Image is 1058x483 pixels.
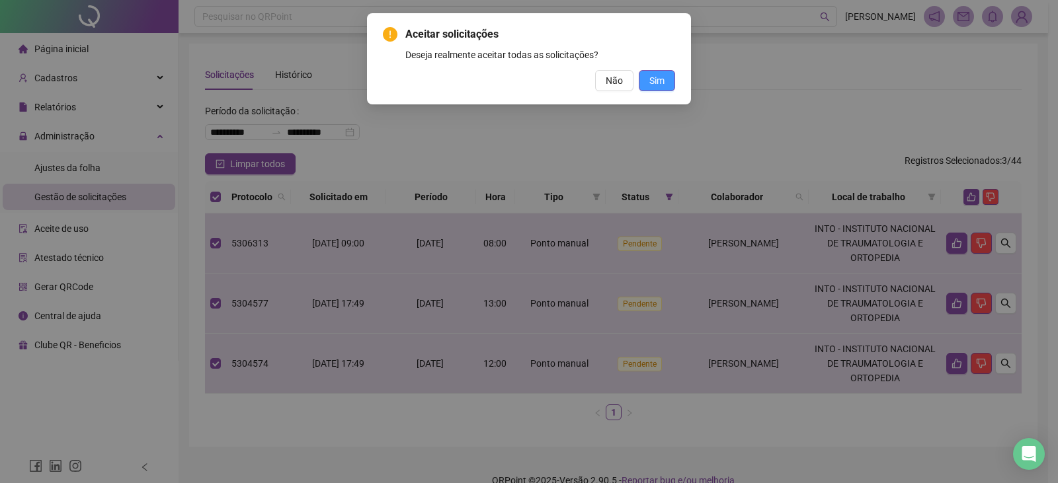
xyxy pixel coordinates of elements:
[383,27,397,42] span: exclamation-circle
[606,73,623,88] span: Não
[1013,438,1045,470] div: Open Intercom Messenger
[405,48,675,62] div: Deseja realmente aceitar todas as solicitações?
[649,73,665,88] span: Sim
[639,70,675,91] button: Sim
[595,70,633,91] button: Não
[405,26,675,42] span: Aceitar solicitações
